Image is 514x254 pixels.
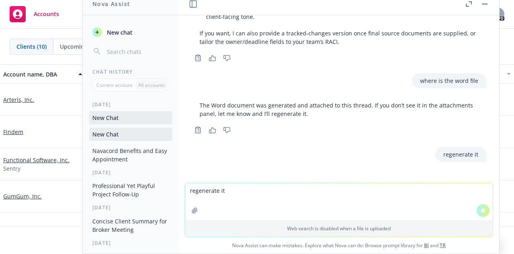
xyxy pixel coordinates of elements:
button: Thumbs down [220,124,233,136]
span: Nova Assist can make mistakes. Explore what Nova can do: Browse prompt library for and [182,237,496,254]
a: Accounts [6,3,62,25]
a: Findem [3,128,23,136]
button: New Chat [89,111,172,124]
span: Upcoming renewals (0) [60,42,122,51]
svg: Copy to clipboard [194,54,202,62]
input: Search chats [105,46,169,57]
div: Chat History [83,68,179,75]
a: Arteris, Inc. [3,95,34,104]
a: Lantheus Holdings Inc. [3,224,65,233]
svg: Copy to clipboard [194,126,202,134]
p: The Word document was generated and attached to this thread. If you don’t see it in the attachmen... [200,101,478,118]
div: [DATE] [83,101,179,108]
div: [DATE] [83,240,179,246]
span: Accounts [34,11,59,17]
p: All accounts [138,82,165,89]
p: regenerate it [443,150,478,159]
button: New Chat [89,128,172,141]
p: If you want, I can also provide a tracked‑changes version once final source documents are supplie... [200,29,478,46]
button: New chat [89,25,172,39]
button: Thumbs down [220,52,233,64]
span: Sentry [3,164,20,173]
p: Web search is disabled when a file is uploaded [190,225,488,232]
div: [DATE] [83,169,179,176]
a: BI [424,242,429,249]
button: Navacord Benefits and Easy Appointment [89,144,172,166]
button: Concise Client Summary for Broker Meeting [89,215,172,236]
span: Clients (10) [16,42,47,51]
a: TR [440,242,446,249]
p: Current account [96,82,133,89]
div: Account name, DBA [3,70,73,78]
button: Professional Yet Playful Project Follow-Up [89,179,172,201]
span: New chat [105,28,133,37]
a: Functional Software, Inc. [3,156,69,164]
div: [DATE] [83,204,179,211]
a: GumGum, Inc. [3,192,42,200]
p: where is the word file [420,76,478,85]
